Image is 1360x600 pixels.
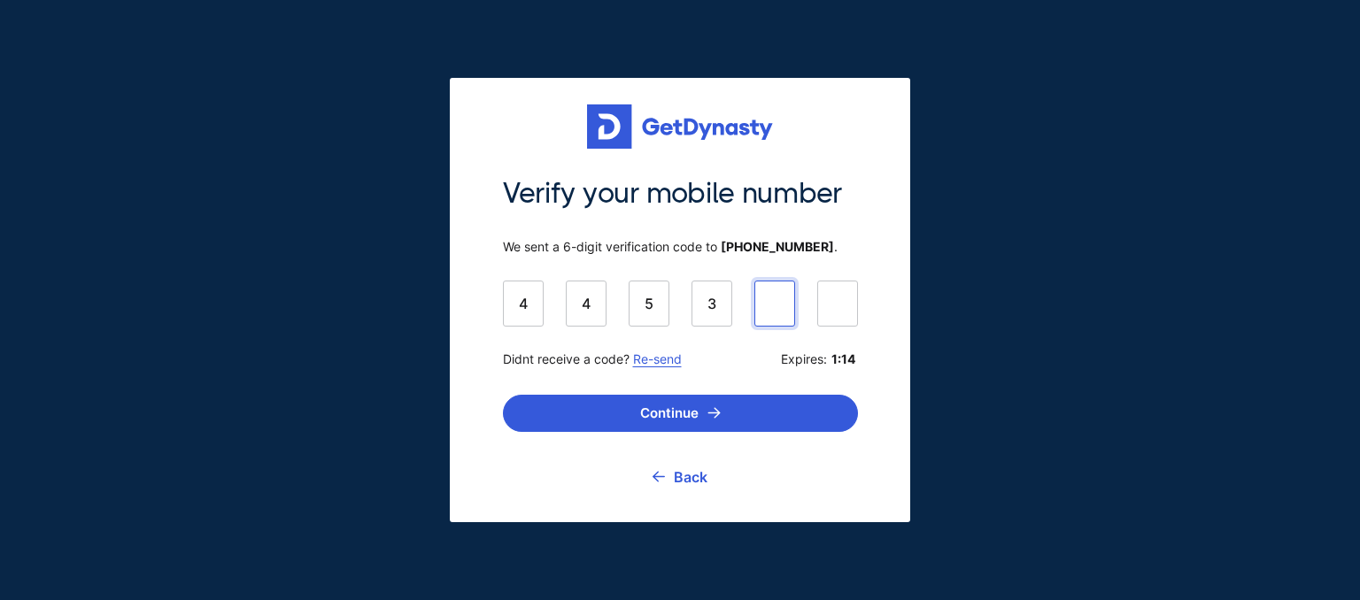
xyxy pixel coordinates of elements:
span: Didnt receive a code? [503,351,682,367]
span: We sent a 6-digit verification code to . [503,239,858,255]
a: Back [653,455,707,499]
span: Verify your mobile number [503,175,858,212]
a: Re-send [633,351,682,366]
img: go back icon [653,471,665,482]
button: Continue [503,395,858,432]
img: Get started for free with Dynasty Trust Company [587,104,773,149]
b: 1:14 [831,351,858,367]
b: [PHONE_NUMBER] [721,239,834,254]
span: Expires: [781,351,858,367]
